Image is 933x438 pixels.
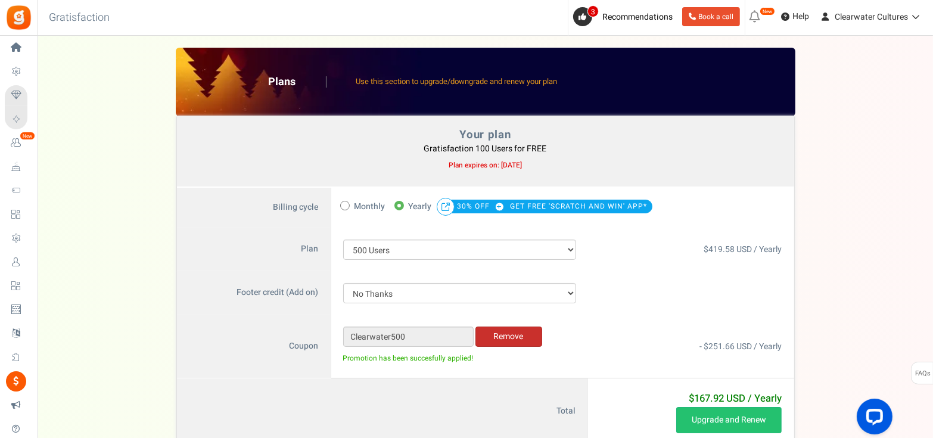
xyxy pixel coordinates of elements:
[776,7,814,26] a: Help
[20,132,35,140] em: New
[343,347,474,366] small: Promotion has been succesfully applied!
[458,201,648,212] a: 30% OFF GET FREE 'SCRATCH AND WIN' APP*
[177,271,331,315] label: Footer credit (Add on)
[177,315,331,378] label: Coupon
[699,340,782,353] span: - $251.66 USD / Yearly
[5,4,32,31] img: Gratisfaction
[511,198,648,215] span: GET FREE 'SCRATCH AND WIN' APP*
[354,198,385,215] span: Monthly
[5,133,32,153] a: New
[704,243,782,256] span: $419.58 USD / Yearly
[356,76,558,87] span: Use this section to upgrade/downgrade and renew your plan
[475,327,542,347] a: Remove
[36,6,123,30] h3: Gratisfaction
[587,5,599,17] span: 3
[409,198,432,215] span: Yearly
[573,7,677,26] a: 3 Recommendations
[676,407,782,433] button: Upgrade and Renew
[835,11,908,23] span: Clearwater Cultures
[915,362,931,385] span: FAQs
[424,142,547,155] b: Gratisfaction 100 Users for FREE
[682,7,740,26] a: Book a call
[689,391,782,406] b: $167.92 USD / Yearly
[189,129,782,141] h4: Your plan
[458,198,508,215] span: 30% OFF
[602,11,673,23] span: Recommendations
[177,228,331,272] label: Plan
[269,76,326,88] h2: Plans
[449,160,522,170] b: Plan expires on: [DATE]
[789,11,809,23] span: Help
[760,7,775,15] em: New
[177,188,331,228] label: Billing cycle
